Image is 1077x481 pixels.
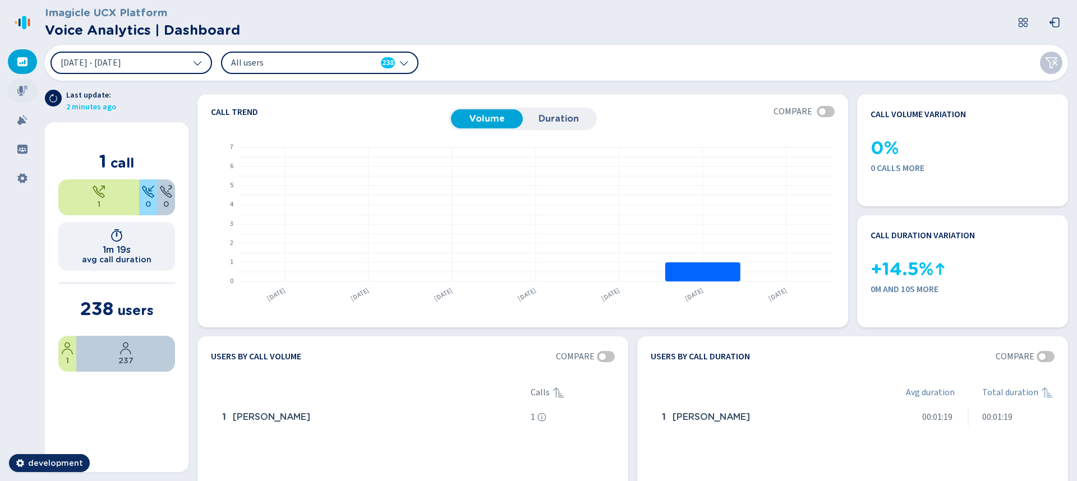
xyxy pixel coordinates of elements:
[922,410,952,424] span: 00:01:19
[17,114,28,126] svg: alarm-filled
[683,286,705,304] text: [DATE]
[982,410,1012,424] span: 00:01:19
[531,410,535,424] span: 1
[349,286,371,304] text: [DATE]
[45,20,240,40] h2: Voice Analytics | Dashboard
[871,108,966,121] h4: Call volume variation
[265,286,287,304] text: [DATE]
[218,406,526,428] div: Stefano PalliccaSync
[17,56,28,67] svg: dashboard-filled
[230,181,233,191] text: 5
[111,155,134,171] span: call
[1041,386,1054,399] div: Sorted ascending, click to sort descending
[1049,17,1060,28] svg: box-arrow-left
[651,350,750,363] h4: Users by call duration
[906,386,955,399] span: Avg duration
[230,143,233,152] text: 7
[552,386,565,399] svg: sortAscending
[451,109,523,128] button: Volume
[159,185,173,198] svg: unknown-call
[103,244,131,255] h1: 1m 19s
[8,49,37,74] div: Dashboard
[230,239,233,248] text: 2
[1040,52,1062,74] button: Clear filters
[657,406,878,428] div: Stefano PalliccaSync
[99,150,107,172] span: 1
[211,350,301,363] h4: Users by call volume
[662,410,666,424] span: 1
[537,413,546,422] svg: info-circle
[871,161,1055,175] span: 0 calls more
[8,166,37,191] div: Settings
[117,302,154,318] span: users
[28,457,83,469] span: development
[767,286,789,304] text: [DATE]
[455,114,518,124] span: Volume
[145,198,151,210] span: 0
[110,229,123,242] svg: timer
[163,198,169,210] span: 0
[527,114,590,124] span: Duration
[399,58,408,67] svg: chevron-down
[552,386,565,399] div: Sorted ascending, click to sort descending
[996,350,1034,363] span: Compare
[1044,56,1058,70] svg: funnel-disabled
[871,135,899,161] span: 0%
[8,78,37,103] div: Recordings
[58,179,139,215] div: 100%
[233,410,310,424] span: [PERSON_NAME]
[119,341,132,355] svg: user-profile
[531,386,615,399] div: Calls
[45,4,240,20] h3: Imagicle UCX Platform
[382,57,394,68] span: 238
[556,350,595,363] span: Compare
[230,162,233,172] text: 6
[871,229,975,242] h4: Call duration variation
[61,58,121,67] span: [DATE] - [DATE]
[982,386,1038,399] span: Total duration
[230,200,233,210] text: 4
[157,179,175,215] div: 0%
[193,58,202,67] svg: chevron-down
[523,109,595,128] button: Duration
[17,85,28,96] svg: mic-fill
[66,101,116,113] span: 2 minutes ago
[933,262,947,276] svg: kpi-up
[231,57,360,69] span: All users
[92,185,105,198] svg: telephone-outbound
[211,108,449,117] h4: Call trend
[230,277,233,286] text: 0
[432,286,454,304] text: [DATE]
[871,256,933,283] span: +14.5%
[982,386,1055,399] div: Total duration
[58,336,76,372] div: 0.42%
[66,355,69,367] span: 1
[531,386,550,399] span: Calls
[230,220,233,229] text: 3
[139,179,157,215] div: 0%
[49,94,58,103] svg: arrow-clockwise
[516,286,538,304] text: [DATE]
[98,198,100,210] span: 1
[66,90,116,101] span: Last update:
[8,137,37,161] div: Groups
[76,336,175,372] div: 99.58%
[1041,386,1054,399] svg: sortAscending
[141,185,155,198] svg: telephone-inbound
[600,286,622,304] text: [DATE]
[61,341,74,355] svg: user-profile
[222,410,226,424] span: 1
[80,298,113,320] span: 238
[17,144,28,155] svg: groups-filled
[118,355,134,367] span: 237
[230,258,233,267] text: 1
[50,52,212,74] button: [DATE] - [DATE]
[871,283,1055,296] span: 0m and 10s more
[774,105,812,118] span: Compare
[9,454,90,472] button: development
[673,410,750,424] span: [PERSON_NAME]
[82,255,151,264] h2: avg call duration
[8,108,37,132] div: Alarms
